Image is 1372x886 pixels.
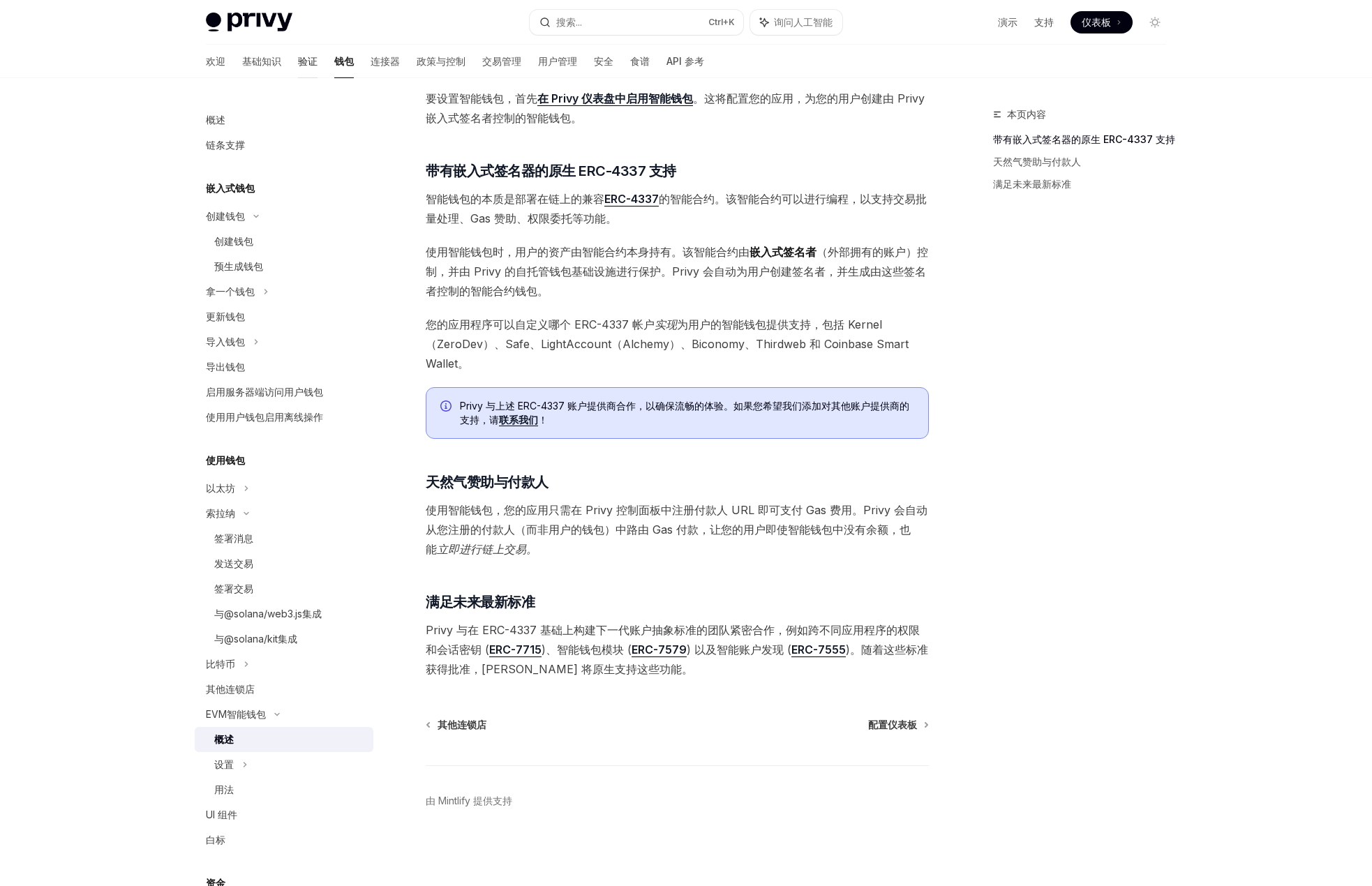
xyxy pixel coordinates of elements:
font: 验证 [298,55,318,67]
font: 嵌入式钱包 [206,182,255,194]
button: 切换暗模式 [1144,11,1166,33]
font: ERC-7555 [791,643,846,656]
a: 与@solana/kit集成 [195,626,373,652]
a: 仪表板 [1071,11,1133,33]
a: 签署交易 [195,576,373,601]
a: 概述 [195,107,373,133]
font: 创建钱包 [206,210,245,222]
a: 用法 [195,777,373,802]
font: 嵌入式签名者 [750,245,817,259]
font: 满足未来最新标准 [426,594,535,610]
font: 立即进行链上交易。 [437,542,537,556]
font: 您的应用程序可以自定义哪个 ERC-4337 帐户 [426,317,655,331]
font: 演示 [998,16,1017,28]
font: 其他连锁店 [438,719,486,730]
a: UI 组件 [195,802,373,827]
font: 导入钱包 [206,336,245,347]
a: 交易管理 [482,45,521,78]
font: 要设置智能钱包，首先 [426,91,537,105]
font: 用法 [214,783,234,795]
a: API 参考 [666,45,704,78]
font: 用户管理 [538,55,577,67]
font: API 参考 [666,55,704,67]
a: 验证 [298,45,318,78]
font: 基础知识 [242,55,281,67]
font: 钱包 [334,55,354,67]
font: 索拉纳 [206,507,235,519]
a: 预生成钱包 [195,254,373,279]
font: 满足未来最新标准 [993,178,1071,190]
font: 连接器 [371,55,400,67]
a: 基础知识 [242,45,281,78]
font: 概述 [206,114,225,126]
font: 安全 [594,55,613,67]
a: 演示 [998,15,1017,29]
font: 为用户的智能钱包提供支持，包括 Kernel（ZeroDev）、Safe、LightAccount（Alchemy）、Biconomy、Thirdweb 和 Coinbase Smart Wal... [426,317,909,370]
font: +K [723,17,735,27]
font: 预生成钱包 [214,260,263,272]
font: 的智能合约。该智能合约可以进行编程，以支持交易批量处理、Gas 赞助、权限委托等功能。 [426,192,927,225]
font: 与@solana/kit集成 [214,633,297,645]
font: 以太坊 [206,482,235,494]
font: )、智能钱包模块 ( [542,643,632,656]
font: Privy 与上述 ERC-4337 账户提供商合作，以确保流畅的体验。如果您希望我们添加对其他账户提供商的支持，请 [460,400,909,426]
font: 交易管理 [482,55,521,67]
a: 概述 [195,727,373,752]
font: 拿一个钱包 [206,285,255,297]
a: 链条支撑 [195,133,373,158]
font: Ctrl [708,17,723,27]
font: 搜索... [556,16,582,28]
a: 签署消息 [195,526,373,551]
font: 链条支撑 [206,139,245,151]
a: 与@solana/web3.js集成 [195,601,373,626]
font: 配置仪表板 [868,719,917,730]
font: 设置 [214,758,234,770]
a: 导出钱包 [195,354,373,380]
font: 实现 [655,317,677,331]
font: 比特币 [206,658,235,670]
font: 天然气赞助与付款人 [426,474,549,490]
a: 其他连锁店 [195,677,373,702]
a: 在 Privy 仪表盘中启用智能钱包 [537,91,693,106]
a: ERC-7555 [791,643,846,657]
font: 智能钱包的本质是部署在链上的兼容 [426,192,604,206]
font: 使用用户钱包启用离线操作 [206,411,323,423]
a: 支持 [1034,15,1054,29]
a: ERC-7579 [632,643,687,657]
font: 与@solana/web3.js集成 [214,608,322,620]
a: 用户管理 [538,45,577,78]
button: 搜索...Ctrl+K [530,10,743,35]
a: 连接器 [371,45,400,78]
font: 询问人工智能 [774,16,833,28]
a: 安全 [594,45,613,78]
font: 启用服务器端访问用户钱包 [206,386,323,398]
font: 导出钱包 [206,361,245,373]
font: 本页内容 [1007,108,1046,120]
font: 支持 [1034,16,1054,28]
font: ERC-7579 [632,643,687,656]
a: 更新钱包 [195,304,373,329]
font: 概述 [214,733,234,745]
font: 签署消息 [214,532,253,544]
img: 灯光标志 [206,13,292,32]
a: 配置仪表板 [868,718,927,732]
svg: 信息 [440,400,454,414]
a: 其他连锁店 [427,718,486,732]
font: 使用钱包 [206,454,245,466]
font: 更新钱包 [206,310,245,322]
font: 食谱 [630,55,650,67]
font: 发送交易 [214,557,253,569]
font: 联系我们 [499,414,538,426]
a: 白标 [195,827,373,853]
font: ！ [538,414,548,426]
a: 满足未来最新标准 [993,173,1177,195]
font: 白标 [206,834,225,846]
font: 创建钱包 [214,235,253,247]
font: ERC-4337 [604,192,659,206]
font: 由 Mintlify 提供支持 [426,795,512,806]
font: 带有嵌入式签名器的原生 ERC-4337 支持 [426,163,676,179]
a: 联系我们 [499,414,538,426]
font: 带有嵌入式签名器的原生 ERC-4337 支持 [993,133,1175,145]
font: Privy 与在 ERC-4337 基础上构建下一代账户抽象标准的团队紧密合作，例如跨不同应用程序的权限和会话密钥 ( [426,623,920,656]
font: （外部拥有的账户）控制，并由 Privy 的自托管钱包基础设施进行保护。Privy 会自动为用户创建签名者，并生成由这些签名者控制的智能合约钱包。 [426,245,928,298]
